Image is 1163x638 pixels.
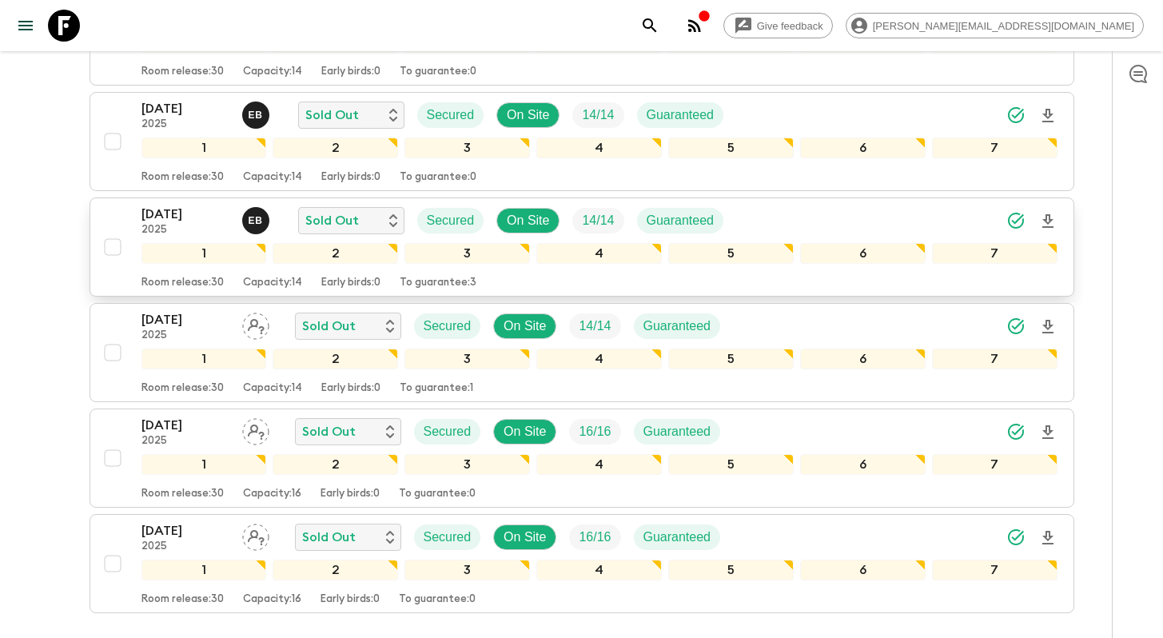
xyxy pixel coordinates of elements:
svg: Synced Successfully [1006,422,1026,441]
p: Sold Out [305,106,359,125]
span: Erild Balla [242,212,273,225]
p: To guarantee: 1 [400,382,473,395]
div: 1 [141,560,267,580]
p: Room release: 30 [141,488,224,500]
p: Early birds: 0 [321,66,380,78]
p: To guarantee: 0 [400,171,476,184]
div: 4 [536,138,662,158]
button: menu [10,10,42,42]
svg: Download Onboarding [1038,212,1057,231]
p: Secured [424,528,472,547]
div: 2 [273,454,398,475]
div: On Site [493,419,556,445]
div: 7 [932,138,1057,158]
div: 6 [800,138,926,158]
p: [DATE] [141,99,229,118]
p: Guaranteed [643,317,711,336]
button: EB [242,102,273,129]
p: On Site [504,317,546,336]
svg: Synced Successfully [1006,317,1026,336]
p: Secured [427,106,475,125]
div: Secured [414,524,481,550]
span: Assign pack leader [242,317,269,330]
p: Early birds: 0 [321,382,380,395]
div: 3 [404,560,530,580]
p: Capacity: 14 [243,66,302,78]
svg: Download Onboarding [1038,106,1057,126]
div: 2 [273,243,398,264]
button: [DATE]2025Assign pack leaderSold OutSecuredOn SiteTrip FillGuaranteed1234567Room release:30Capaci... [90,514,1074,613]
p: 16 / 16 [579,528,611,547]
p: 2025 [141,435,229,448]
p: Room release: 30 [141,277,224,289]
div: On Site [493,313,556,339]
div: Trip Fill [572,208,623,233]
p: On Site [504,422,546,441]
button: search adventures [634,10,666,42]
div: 1 [141,138,267,158]
p: Sold Out [302,317,356,336]
span: Assign pack leader [242,423,269,436]
p: 14 / 14 [582,211,614,230]
p: Sold Out [302,528,356,547]
p: 2025 [141,118,229,131]
div: 4 [536,454,662,475]
p: [DATE] [141,205,229,224]
button: EB [242,207,273,234]
div: [PERSON_NAME][EMAIL_ADDRESS][DOMAIN_NAME] [846,13,1144,38]
div: 3 [404,454,530,475]
p: On Site [507,106,549,125]
p: Secured [424,317,472,336]
div: 6 [800,560,926,580]
p: 2025 [141,540,229,553]
div: 2 [273,138,398,158]
p: Room release: 30 [141,66,224,78]
div: 1 [141,243,267,264]
div: Trip Fill [569,313,620,339]
span: Give feedback [748,20,832,32]
div: 6 [800,243,926,264]
a: Give feedback [723,13,833,38]
p: Sold Out [305,211,359,230]
p: To guarantee: 0 [400,66,476,78]
div: 5 [668,560,794,580]
svg: Download Onboarding [1038,528,1057,548]
div: 7 [932,560,1057,580]
p: 2025 [141,224,229,237]
div: 3 [404,138,530,158]
span: Assign pack leader [242,528,269,541]
div: 2 [273,349,398,369]
span: Erild Balla [242,106,273,119]
div: On Site [496,102,560,128]
p: 14 / 14 [582,106,614,125]
p: To guarantee: 0 [399,593,476,606]
div: Secured [414,313,481,339]
div: Secured [417,102,484,128]
div: Trip Fill [569,524,620,550]
div: 1 [141,454,267,475]
div: 5 [668,454,794,475]
p: 16 / 16 [579,422,611,441]
div: 4 [536,560,662,580]
p: E B [249,214,263,227]
p: To guarantee: 3 [400,277,476,289]
div: 2 [273,560,398,580]
div: Trip Fill [572,102,623,128]
p: 2025 [141,329,229,342]
div: 1 [141,349,267,369]
p: Capacity: 14 [243,277,302,289]
p: E B [249,109,263,122]
p: Capacity: 14 [243,382,302,395]
p: Room release: 30 [141,171,224,184]
div: 4 [536,243,662,264]
div: Secured [417,208,484,233]
p: On Site [504,528,546,547]
svg: Download Onboarding [1038,317,1057,337]
p: Capacity: 14 [243,171,302,184]
div: 6 [800,454,926,475]
svg: Download Onboarding [1038,423,1057,442]
p: Guaranteed [643,422,711,441]
div: On Site [493,524,556,550]
div: 7 [932,349,1057,369]
div: 3 [404,243,530,264]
